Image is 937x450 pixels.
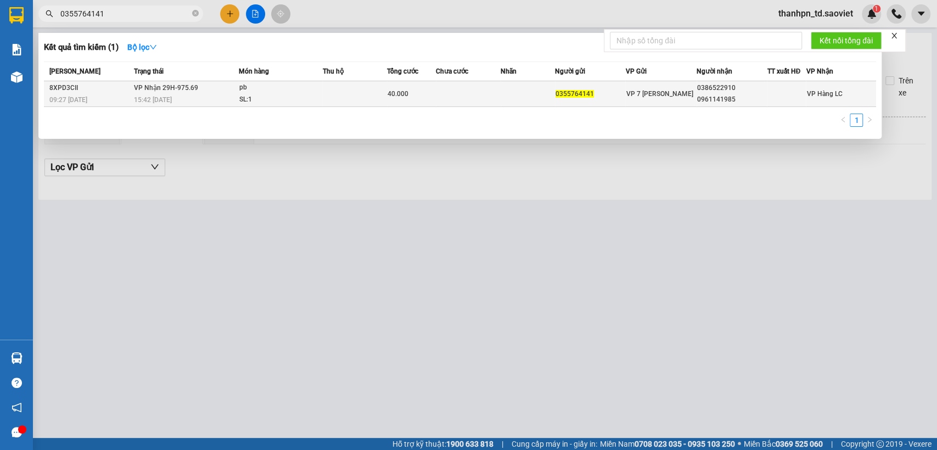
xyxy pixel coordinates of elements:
span: close-circle [192,10,199,16]
span: close-circle [192,9,199,19]
span: VP Nhận 29H-975.69 [134,84,198,92]
span: VP Hàng LC [806,90,842,98]
span: Kết nối tổng đài [820,35,873,47]
span: Người gửi [555,67,585,75]
span: left [840,116,846,123]
span: question-circle [12,378,22,388]
a: 1 [850,114,862,126]
span: 40.000 [388,90,408,98]
img: solution-icon [11,44,23,55]
span: Nhãn [501,67,517,75]
span: [PERSON_NAME] [49,67,100,75]
span: right [866,116,873,123]
span: 0355764141 [556,90,594,98]
span: 09:27 [DATE] [49,96,87,104]
button: Kết nối tổng đài [811,32,882,49]
span: Chưa cước [436,67,468,75]
span: Tổng cước [387,67,418,75]
span: message [12,427,22,437]
span: notification [12,402,22,413]
span: search [46,10,53,18]
span: close [890,32,898,40]
h3: Kết quả tìm kiếm ( 1 ) [44,42,119,53]
button: right [863,114,876,127]
img: warehouse-icon [11,71,23,83]
div: SL: 1 [239,94,322,106]
span: down [149,43,157,51]
strong: Bộ lọc [127,43,157,52]
div: 0386522910 [697,82,767,94]
li: Next Page [863,114,876,127]
span: Thu hộ [322,67,343,75]
img: logo-vxr [9,7,24,24]
li: 1 [850,114,863,127]
span: Trạng thái [134,67,164,75]
button: Bộ lọcdown [119,38,166,56]
span: 15:42 [DATE] [134,96,172,104]
div: 8XPD3CII [49,82,131,94]
div: 0961141985 [697,94,767,105]
input: Tìm tên, số ĐT hoặc mã đơn [60,8,190,20]
img: warehouse-icon [11,352,23,364]
span: Người nhận [697,67,732,75]
span: VP Nhận [806,67,833,75]
span: VP Gửi [625,67,646,75]
div: pb [239,82,322,94]
input: Nhập số tổng đài [610,32,802,49]
li: Previous Page [837,114,850,127]
span: Món hàng [239,67,269,75]
button: left [837,114,850,127]
span: VP 7 [PERSON_NAME] [626,90,693,98]
span: TT xuất HĐ [767,67,800,75]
